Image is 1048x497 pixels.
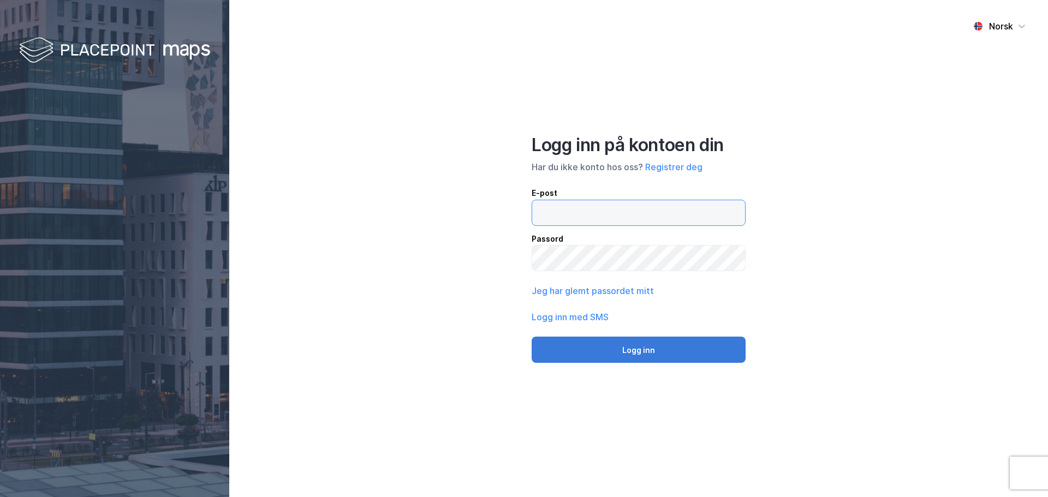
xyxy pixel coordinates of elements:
div: Logg inn på kontoen din [532,134,746,156]
button: Jeg har glemt passordet mitt [532,284,654,297]
div: Har du ikke konto hos oss? [532,160,746,173]
button: Logg inn [532,337,746,363]
div: Passord [532,232,746,245]
button: Registrer deg [645,160,702,173]
button: Logg inn med SMS [532,310,609,324]
div: E-post [532,187,746,200]
iframe: Chat Widget [993,445,1048,497]
img: logo-white.f07954bde2210d2a523dddb988cd2aa7.svg [19,35,210,67]
div: Norsk [989,20,1013,33]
